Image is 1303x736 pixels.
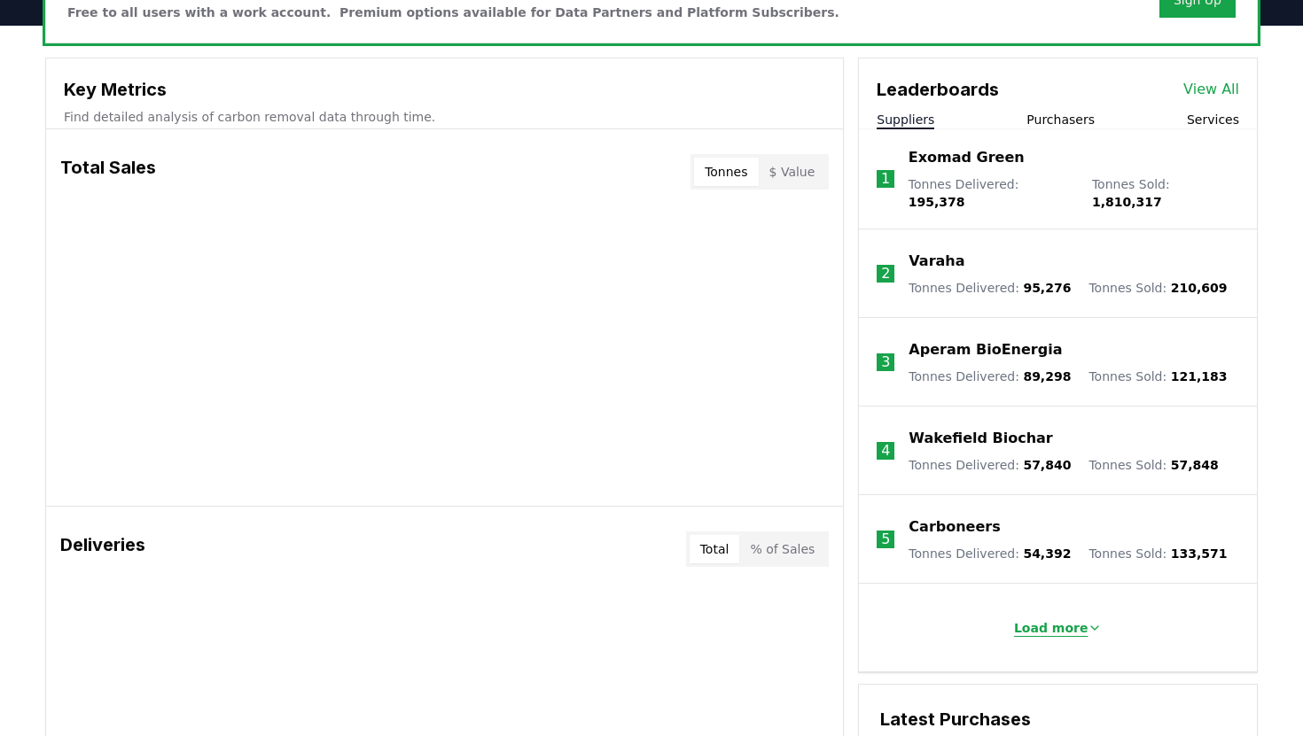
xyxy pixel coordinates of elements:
[694,158,758,186] button: Tonnes
[690,535,740,563] button: Total
[1026,111,1095,128] button: Purchasers
[909,147,1025,168] a: Exomad Green
[1023,546,1071,561] span: 54,392
[877,76,999,103] h3: Leaderboards
[881,263,890,284] p: 2
[1092,175,1239,211] p: Tonnes Sold :
[1088,279,1227,297] p: Tonnes Sold :
[1088,456,1218,474] p: Tonnes Sold :
[909,279,1071,297] p: Tonnes Delivered :
[909,368,1071,385] p: Tonnes Delivered :
[1171,369,1228,383] span: 121,183
[909,545,1071,562] p: Tonnes Delivered :
[759,158,826,186] button: $ Value
[1088,545,1227,562] p: Tonnes Sold :
[909,428,1052,449] a: Wakefield Biochar
[739,535,825,563] button: % of Sales
[1187,111,1239,128] button: Services
[1088,368,1227,385] p: Tonnes Sold :
[1183,79,1239,100] a: View All
[1023,369,1071,383] span: 89,298
[1000,610,1117,646] button: Load more
[1014,619,1088,637] p: Load more
[60,154,156,190] h3: Total Sales
[909,456,1071,474] p: Tonnes Delivered :
[877,111,934,128] button: Suppliers
[67,4,839,21] p: Free to all users with a work account. Premium options available for Data Partners and Platform S...
[881,168,890,190] p: 1
[909,195,965,209] span: 195,378
[881,352,890,373] p: 3
[1171,281,1228,295] span: 210,609
[64,108,825,126] p: Find detailed analysis of carbon removal data through time.
[881,440,890,461] p: 4
[60,531,145,567] h3: Deliveries
[909,175,1074,211] p: Tonnes Delivered :
[881,529,890,550] p: 5
[1023,281,1071,295] span: 95,276
[909,339,1062,360] a: Aperam BioEnergia
[1092,195,1162,209] span: 1,810,317
[909,516,1000,538] a: Carboneers
[64,76,825,103] h3: Key Metrics
[1171,546,1228,561] span: 133,571
[1171,458,1219,472] span: 57,848
[909,251,964,272] a: Varaha
[1023,458,1071,472] span: 57,840
[880,706,1236,732] h3: Latest Purchases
